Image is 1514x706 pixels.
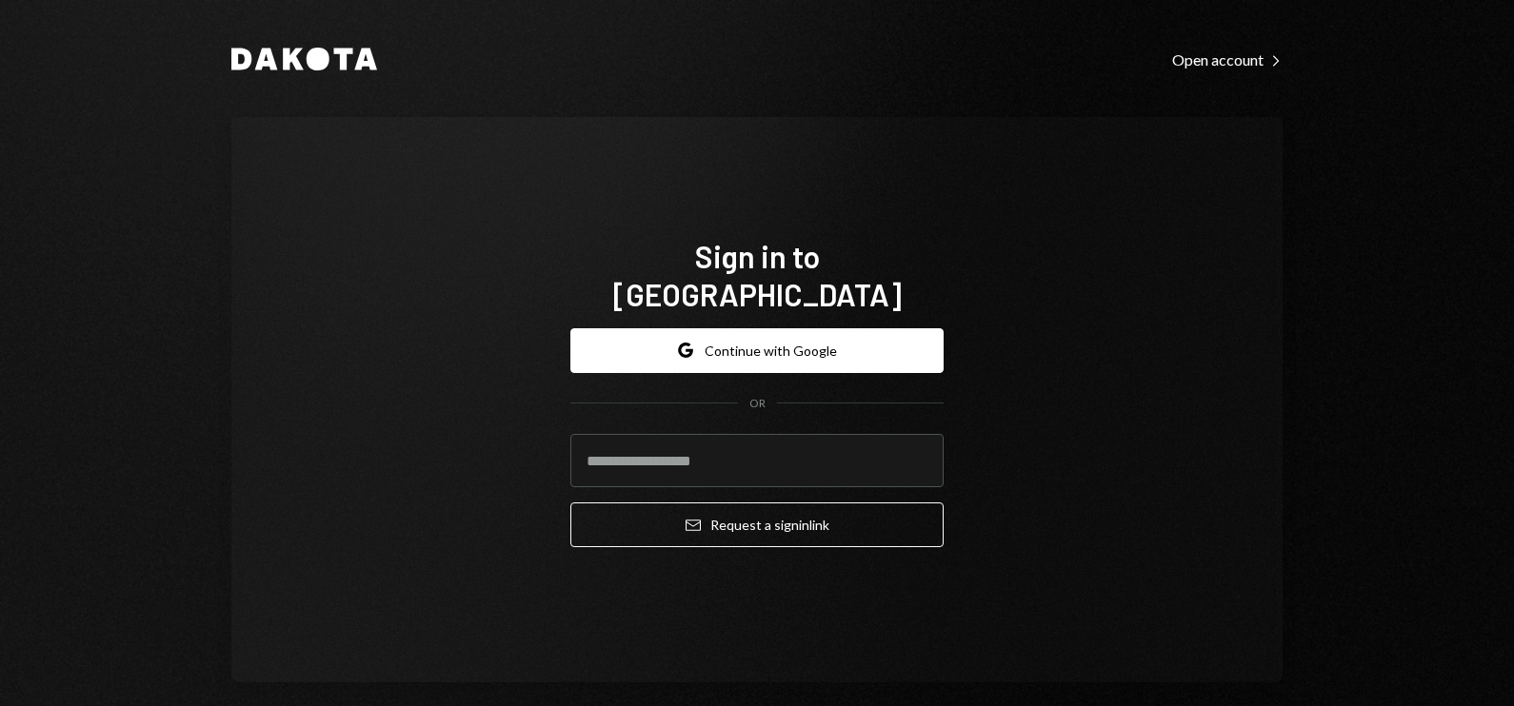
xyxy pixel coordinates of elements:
div: Open account [1172,50,1283,69]
a: Open account [1172,49,1283,69]
button: Request a signinlink [570,502,944,547]
button: Continue with Google [570,328,944,373]
div: OR [749,396,766,412]
h1: Sign in to [GEOGRAPHIC_DATA] [570,237,944,313]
